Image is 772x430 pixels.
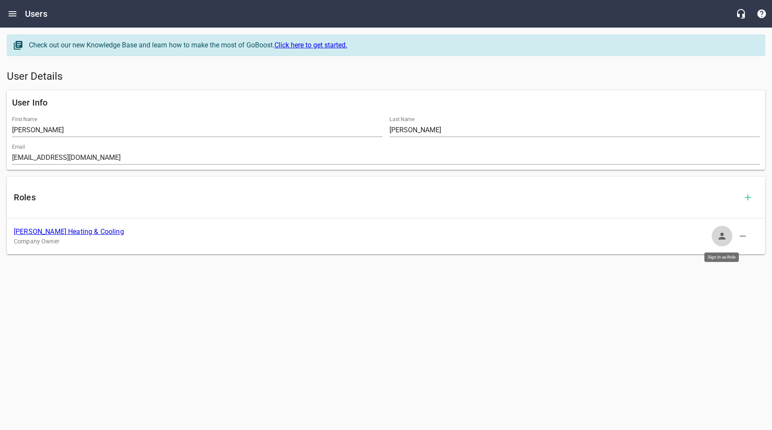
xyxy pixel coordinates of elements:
h5: User Details [7,70,765,84]
h6: User Info [12,96,760,109]
label: Last Name [389,117,414,122]
p: Company Owner [14,237,744,246]
h6: Roles [14,190,738,204]
a: Click here to get started. [274,41,347,49]
button: Open drawer [2,3,23,24]
button: Live Chat [731,3,751,24]
div: Check out our new Knowledge Base and learn how to make the most of GoBoost. [29,40,756,50]
button: Support Portal [751,3,772,24]
label: Email [12,144,25,150]
button: Add Role [738,187,758,208]
label: First Name [12,117,37,122]
h6: Users [25,7,47,21]
button: Delete Role [732,226,753,246]
a: [PERSON_NAME] Heating & Cooling [14,227,124,236]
